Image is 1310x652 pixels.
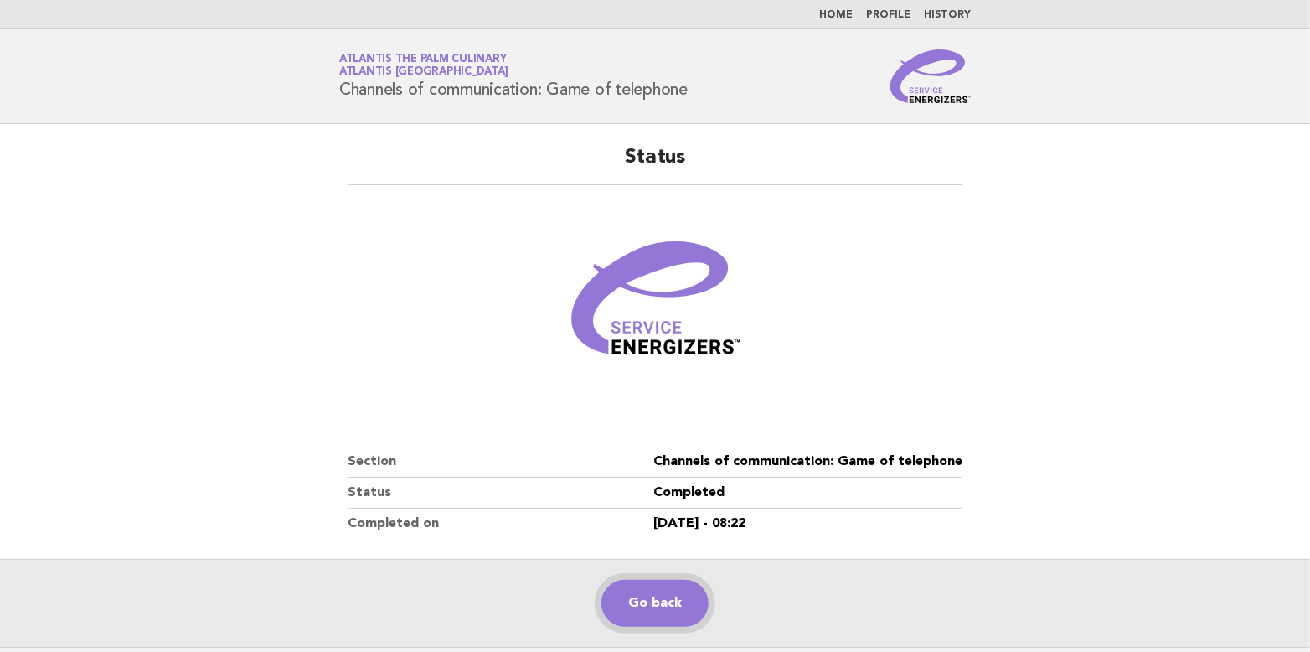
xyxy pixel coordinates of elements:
[653,509,962,539] dd: [DATE] - 08:22
[348,447,653,478] dt: Section
[554,205,756,406] img: Verified
[890,49,971,103] img: Service Energizers
[653,478,962,509] dd: Completed
[339,67,508,78] span: Atlantis [GEOGRAPHIC_DATA]
[348,509,653,539] dt: Completed on
[924,10,971,20] a: History
[653,447,962,478] dd: Channels of communication: Game of telephone
[819,10,853,20] a: Home
[866,10,910,20] a: Profile
[348,144,962,185] h2: Status
[339,54,688,98] h1: Channels of communication: Game of telephone
[339,54,508,77] a: Atlantis The Palm CulinaryAtlantis [GEOGRAPHIC_DATA]
[348,478,653,509] dt: Status
[601,580,709,627] a: Go back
